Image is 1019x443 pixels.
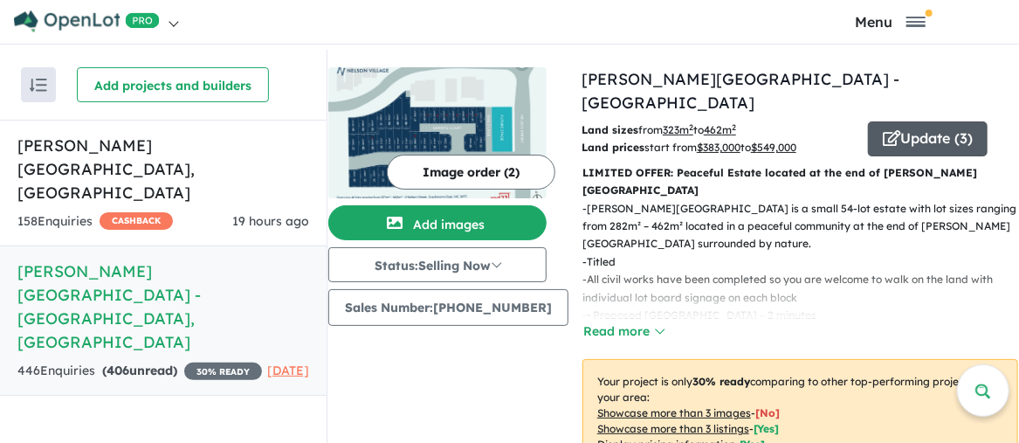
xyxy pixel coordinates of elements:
[232,213,309,229] span: 19 hours ago
[754,422,779,435] span: [ Yes ]
[184,363,262,380] span: 30 % READY
[692,375,750,388] b: 30 % ready
[17,211,173,232] div: 158 Enquir ies
[693,123,736,136] span: to
[582,121,855,139] p: from
[582,139,855,156] p: start from
[17,361,262,382] div: 446 Enquir ies
[582,123,638,136] b: Land sizes
[868,121,988,156] button: Update (3)
[755,406,780,419] span: [ No ]
[77,67,269,102] button: Add projects and builders
[328,247,547,282] button: Status:Selling Now
[267,363,309,378] span: [DATE]
[597,406,751,419] u: Showcase more than 3 images
[100,212,173,230] span: CASHBACK
[582,164,1018,200] p: LIMITED OFFER: Peaceful Estate located at the end of [PERSON_NAME][GEOGRAPHIC_DATA]
[328,205,547,240] button: Add images
[751,141,796,154] u: $ 549,000
[689,122,693,132] sup: 2
[740,141,796,154] span: to
[597,422,749,435] u: Showcase more than 3 listings
[328,67,547,198] img: Nelson Village - Cranbourne East
[582,141,644,154] b: Land prices
[328,289,568,326] button: Sales Number:[PHONE_NUMBER]
[582,69,899,113] a: [PERSON_NAME][GEOGRAPHIC_DATA] - [GEOGRAPHIC_DATA]
[582,322,664,342] button: Read more
[107,363,129,378] span: 406
[387,155,555,190] button: Image order (2)
[663,123,693,136] u: 323 m
[102,363,177,378] strong: ( unread)
[30,79,47,92] img: sort.svg
[704,123,736,136] u: 462 m
[17,260,309,354] h5: [PERSON_NAME][GEOGRAPHIC_DATA] - [GEOGRAPHIC_DATA] , [GEOGRAPHIC_DATA]
[14,10,160,32] img: Openlot PRO Logo White
[697,141,740,154] u: $ 383,000
[767,13,1015,30] button: Toggle navigation
[17,134,309,204] h5: [PERSON_NAME][GEOGRAPHIC_DATA] , [GEOGRAPHIC_DATA]
[732,122,736,132] sup: 2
